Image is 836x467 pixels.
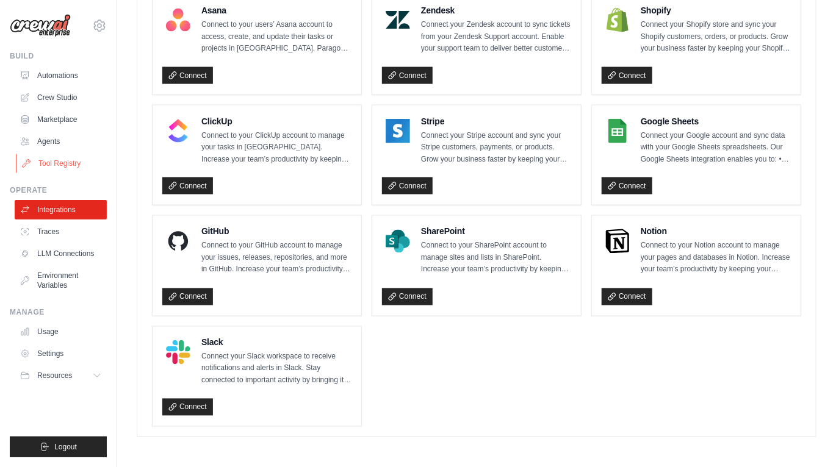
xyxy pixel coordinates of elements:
img: Stripe Logo [386,119,410,143]
span: Resources [37,371,72,380]
a: Connect [162,288,213,305]
h4: Stripe [421,115,571,127]
p: Connect your Shopify store and sync your Shopify customers, orders, or products. Grow your busine... [641,19,791,55]
p: Connect your Zendesk account to sync tickets from your Zendesk Support account. Enable your suppo... [421,19,571,55]
h4: SharePoint [421,226,571,238]
a: Usage [15,322,107,341]
a: LLM Connections [15,244,107,263]
img: Logo [10,14,71,37]
a: Settings [15,344,107,363]
img: Google Sheets Logo [605,119,630,143]
a: Crew Studio [15,88,107,107]
img: Asana Logo [166,8,190,32]
div: Manage [10,307,107,317]
a: Connect [382,67,433,84]
h4: Shopify [641,4,791,16]
h4: Notion [641,226,791,238]
p: Connect your Slack workspace to receive notifications and alerts in Slack. Stay connected to impo... [201,351,351,387]
a: Connect [162,399,213,416]
img: GitHub Logo [166,229,190,254]
h4: Asana [201,4,351,16]
h4: ClickUp [201,115,351,127]
a: Marketplace [15,110,107,129]
a: Connect [602,67,652,84]
img: Shopify Logo [605,8,630,32]
a: Connect [162,67,213,84]
a: Connect [602,288,652,305]
img: SharePoint Logo [386,229,410,254]
p: Connect to your Notion account to manage your pages and databases in Notion. Increase your team’s... [641,240,791,276]
p: Connect to your GitHub account to manage your issues, releases, repositories, and more in GitHub.... [201,240,351,276]
a: Tool Registry [16,154,108,173]
img: ClickUp Logo [166,119,190,143]
p: Connect your Stripe account and sync your Stripe customers, payments, or products. Grow your busi... [421,130,571,166]
p: Connect to your ClickUp account to manage your tasks in [GEOGRAPHIC_DATA]. Increase your team’s p... [201,130,351,166]
a: Traces [15,222,107,241]
img: Zendesk Logo [386,8,410,32]
div: Build [10,51,107,61]
a: Connect [382,288,433,305]
button: Resources [15,366,107,385]
button: Logout [10,437,107,457]
h4: Google Sheets [641,115,791,127]
a: Connect [162,177,213,194]
a: Automations [15,66,107,85]
h4: GitHub [201,226,351,238]
span: Logout [54,442,77,452]
a: Integrations [15,200,107,219]
p: Connect your Google account and sync data with your Google Sheets spreadsheets. Our Google Sheets... [641,130,791,166]
a: Connect [602,177,652,194]
div: Operate [10,185,107,195]
h4: Zendesk [421,4,571,16]
p: Connect to your users’ Asana account to access, create, and update their tasks or projects in [GE... [201,19,351,55]
p: Connect to your SharePoint account to manage sites and lists in SharePoint. Increase your team’s ... [421,240,571,276]
a: Agents [15,132,107,151]
img: Notion Logo [605,229,630,254]
a: Environment Variables [15,266,107,295]
h4: Slack [201,337,351,349]
a: Connect [382,177,433,194]
img: Slack Logo [166,340,190,365]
